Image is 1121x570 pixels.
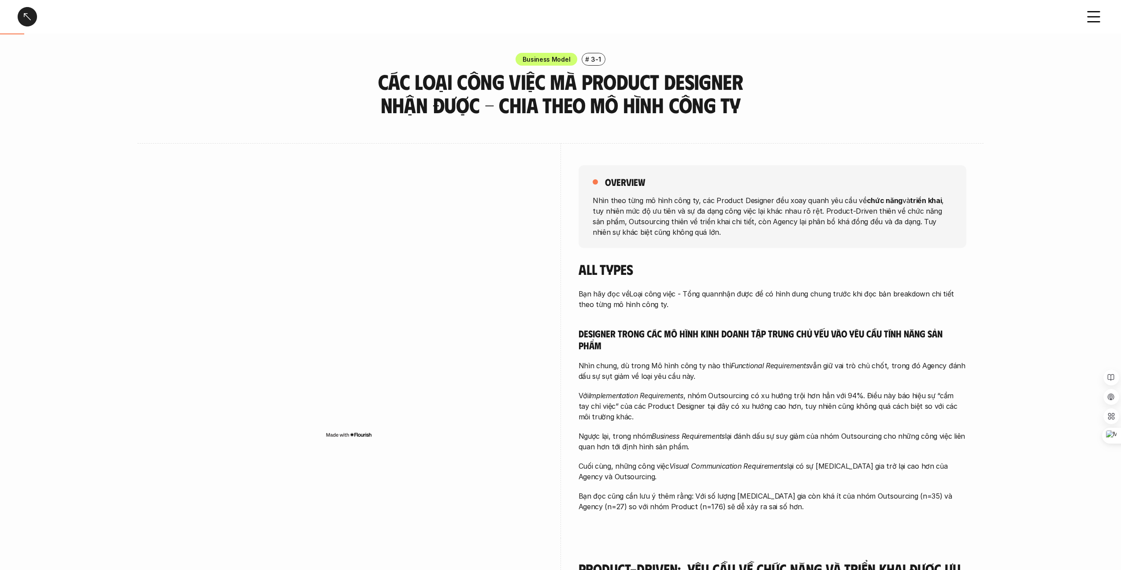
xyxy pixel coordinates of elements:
[731,361,809,370] em: Functional Requirements
[579,431,966,452] p: Ngược lại, trong nhóm lại đánh dấu sự suy giảm của nhóm Outsourcing cho những công việc liên quan...
[373,70,748,117] h3: Các loại công việc mà Product Designer nhận được - Chia theo mô hình công ty
[579,491,966,512] p: Bạn đọc cũng cần lưu ý thêm rằng: Với số lượng [MEDICAL_DATA] gia còn khá ít của nhóm Outsourcing...
[579,360,966,381] p: Nhìn chung, dù trong Mô hình công ty nào thì vẫn giữ vai trò chủ chốt, trong đó Agency đánh dấu s...
[669,462,787,470] em: Visual Communication Requirements
[155,165,543,429] iframe: Interactive or visual content
[866,196,902,204] strong: chức năng
[593,195,952,237] p: Nhìn theo từng mô hình công ty, các Product Designer đều xoay quanh yêu cầu về và , tuy nhiên mức...
[910,196,942,204] strong: triển khai
[591,55,601,64] p: 3-1
[585,56,589,63] h6: #
[579,261,966,278] h4: All Types
[579,461,966,482] p: Cuối cùng, những công việc lại có sự [MEDICAL_DATA] gia trở lại cao hơn của Agency và Outsourcing.
[326,431,372,438] img: Made with Flourish
[579,390,966,422] p: Với , nhóm Outsourcing có xu hướng trội hơn hẳn với 94%. Điều này báo hiệu sự “cầm tay chỉ việc” ...
[605,176,645,188] h5: overview
[579,289,966,310] p: Bạn hãy đọc về nhận được để có hình dung chung trước khi đọc bản breakdown chi tiết theo từng mô ...
[652,432,725,440] em: Business Requirements
[629,289,718,298] a: Loại công việc - Tổng quan
[579,327,966,352] h5: Designer trong các mô hình kinh doanh tập trung chủ yếu vào yêu cầu tính năng sản phẩm
[589,391,683,400] em: Implementation Requirements
[523,55,570,64] p: Business Model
